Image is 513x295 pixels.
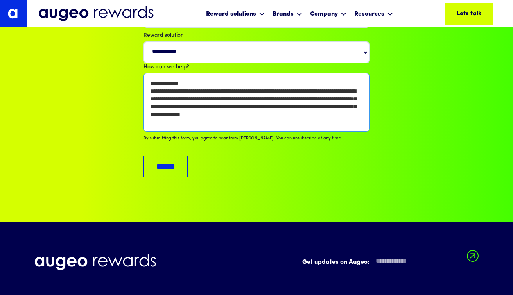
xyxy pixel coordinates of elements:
[302,254,479,272] form: Email Form
[308,3,348,24] div: Company
[354,9,384,19] div: Resources
[302,257,370,267] label: Get updates on Augeo:
[143,32,369,40] label: Reward solution
[271,3,304,24] div: Brands
[467,250,479,266] input: Submit
[206,9,256,19] div: Reward solutions
[273,9,294,19] div: Brands
[34,254,156,270] img: Augeo Rewards business unit full logo in white.
[143,136,369,142] label: By submitting this form, you agree to hear from [PERSON_NAME]. You can unsubscribe at any time.
[445,3,493,25] a: Lets talk
[310,9,338,19] div: Company
[204,3,267,24] div: Reward solutions
[352,3,395,24] div: Resources
[143,63,369,72] label: How can we help?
